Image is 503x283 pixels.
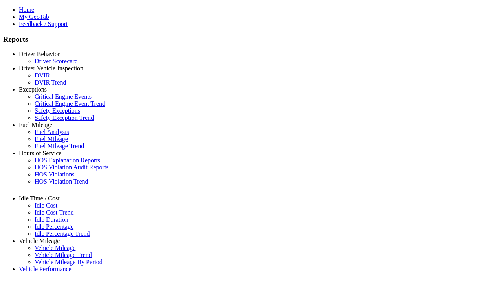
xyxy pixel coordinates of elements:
[35,230,90,237] a: Idle Percentage Trend
[19,237,60,244] a: Vehicle Mileage
[35,171,74,178] a: HOS Violations
[35,202,57,209] a: Idle Cost
[35,100,105,107] a: Critical Engine Event Trend
[35,58,78,64] a: Driver Scorecard
[35,178,88,185] a: HOS Violation Trend
[35,223,73,230] a: Idle Percentage
[35,209,74,216] a: Idle Cost Trend
[35,259,103,265] a: Vehicle Mileage By Period
[19,150,61,156] a: Hours of Service
[35,216,68,223] a: Idle Duration
[35,129,69,135] a: Fuel Analysis
[19,20,68,27] a: Feedback / Support
[35,252,92,258] a: Vehicle Mileage Trend
[35,93,92,100] a: Critical Engine Events
[19,6,34,13] a: Home
[19,86,47,93] a: Exceptions
[19,121,52,128] a: Fuel Mileage
[19,13,49,20] a: My GeoTab
[19,51,60,57] a: Driver Behavior
[35,164,109,171] a: HOS Violation Audit Reports
[19,266,72,272] a: Vehicle Performance
[35,244,75,251] a: Vehicle Mileage
[19,195,60,202] a: Idle Time / Cost
[35,143,84,149] a: Fuel Mileage Trend
[35,79,66,86] a: DVIR Trend
[19,65,83,72] a: Driver Vehicle Inspection
[35,114,94,121] a: Safety Exception Trend
[3,35,500,44] h3: Reports
[35,136,68,142] a: Fuel Mileage
[35,107,80,114] a: Safety Exceptions
[35,72,50,79] a: DVIR
[35,157,100,164] a: HOS Explanation Reports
